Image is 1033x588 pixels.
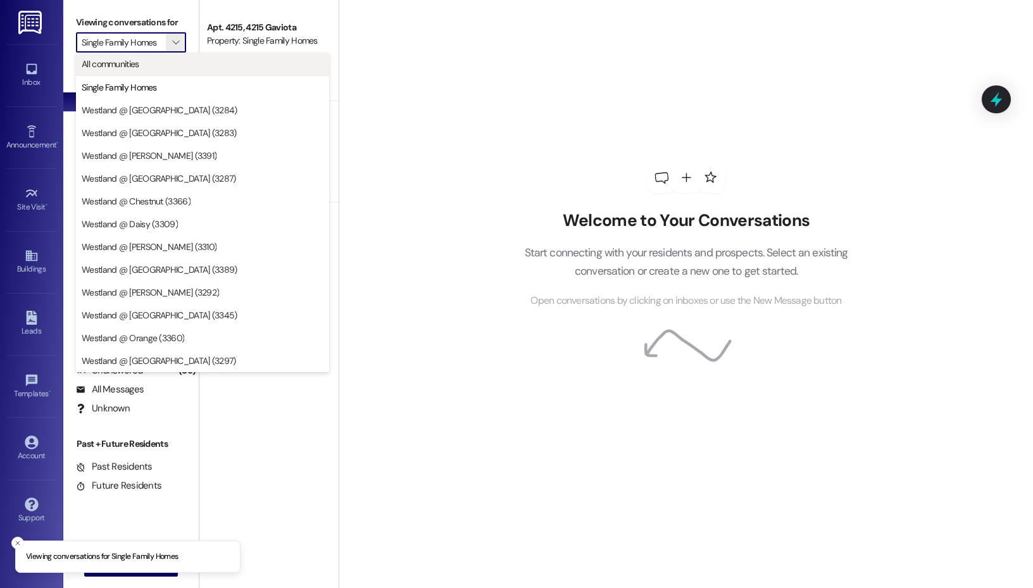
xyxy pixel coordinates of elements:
[530,293,841,309] span: Open conversations by clicking on inboxes or use the New Message button
[56,139,58,147] span: •
[6,307,57,341] a: Leads
[76,479,161,492] div: Future Residents
[6,58,57,92] a: Inbox
[207,34,324,47] div: Property: Single Family Homes
[63,341,199,354] div: Residents
[505,244,867,280] p: Start connecting with your residents and prospects. Select an existing conversation or create a n...
[6,183,57,217] a: Site Visit •
[76,460,153,473] div: Past Residents
[18,11,44,34] img: ResiDesk Logo
[76,402,130,415] div: Unknown
[6,370,57,404] a: Templates •
[76,13,186,32] label: Viewing conversations for
[82,241,216,253] span: Westland @ [PERSON_NAME] (3310)
[82,149,216,162] span: Westland @ [PERSON_NAME] (3391)
[6,432,57,466] a: Account
[82,218,178,230] span: Westland @ Daisy (3309)
[82,332,184,344] span: Westland @ Orange (3360)
[6,245,57,279] a: Buildings
[172,37,179,47] i: 
[46,201,47,210] span: •
[505,211,867,231] h2: Welcome to Your Conversations
[82,263,237,276] span: Westland @ [GEOGRAPHIC_DATA] (3389)
[82,172,236,185] span: Westland @ [GEOGRAPHIC_DATA] (3287)
[11,537,24,549] button: Close toast
[63,244,199,258] div: Prospects
[49,387,51,396] span: •
[63,72,199,85] div: Prospects + Residents
[82,195,191,208] span: Westland @ Chestnut (3366)
[82,58,139,70] span: All communities
[26,551,178,563] p: Viewing conversations for Single Family Homes
[82,309,237,322] span: Westland @ [GEOGRAPHIC_DATA] (3345)
[6,494,57,528] a: Support
[82,81,157,94] span: Single Family Homes
[207,21,324,34] div: Apt. 4215, 4215 Gaviota
[82,32,166,53] input: All communities
[82,127,237,139] span: Westland @ [GEOGRAPHIC_DATA] (3283)
[207,51,335,63] span: [PERSON_NAME] [PERSON_NAME]
[82,104,237,116] span: Westland @ [GEOGRAPHIC_DATA] (3284)
[82,286,219,299] span: Westland @ [PERSON_NAME] (3292)
[82,354,236,367] span: Westland @ [GEOGRAPHIC_DATA] (3297)
[63,437,199,451] div: Past + Future Residents
[76,383,144,396] div: All Messages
